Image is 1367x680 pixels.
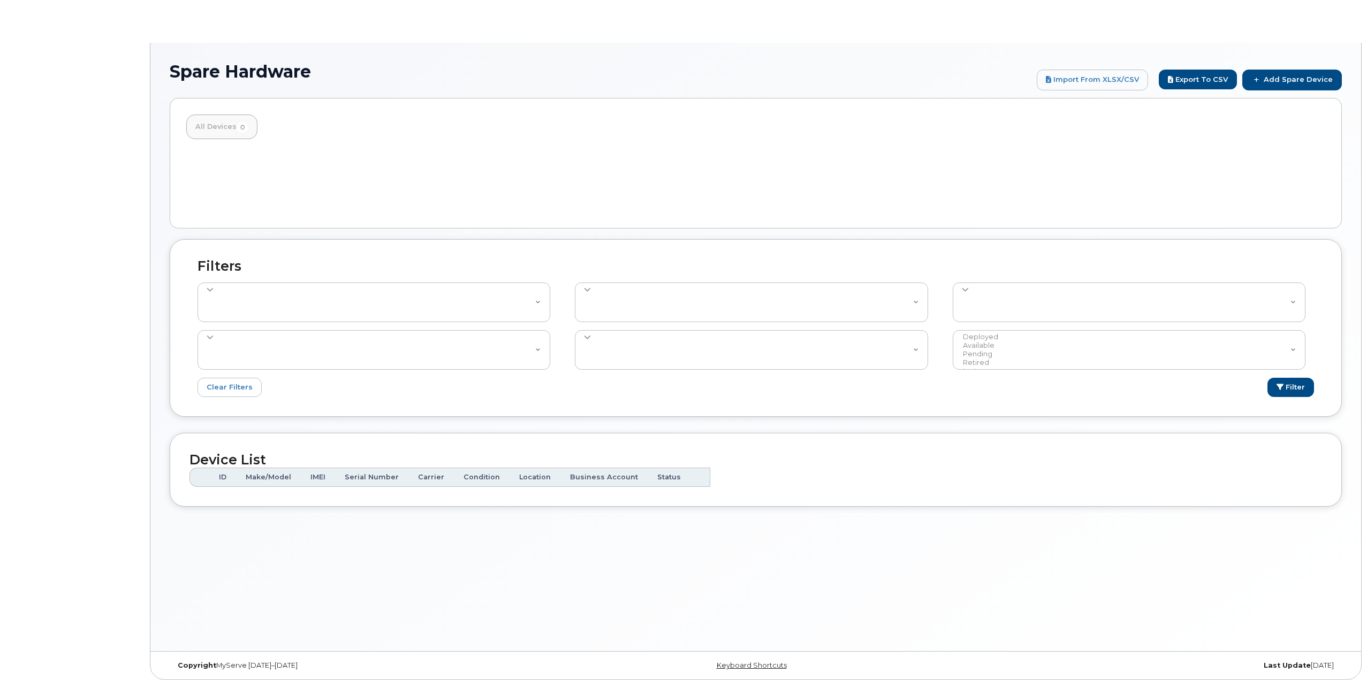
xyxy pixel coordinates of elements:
button: Export to CSV [1159,70,1237,89]
a: Import from XLSX/CSV [1037,70,1148,90]
strong: Last Update [1264,661,1311,669]
option: Available [962,341,1291,350]
h1: Spare Hardware [170,62,1031,81]
h2: Filters [189,259,1322,274]
div: [DATE] [951,661,1342,670]
div: MyServe [DATE]–[DATE] [170,661,560,670]
span: 0 [237,122,248,133]
option: Pending [962,350,1291,358]
th: Serial Number [335,468,408,487]
h2: Device List [189,453,1322,468]
th: Make/Model [236,468,301,487]
strong: Copyright [178,661,216,669]
a: All Devices0 [187,115,257,139]
a: Clear Filters [198,378,262,398]
a: Add Spare Device [1242,70,1342,90]
th: Condition [454,468,510,487]
th: ID [209,468,236,487]
th: Status [648,468,690,487]
th: IMEI [301,468,335,487]
option: Deployed [962,333,1291,341]
a: Keyboard Shortcuts [717,661,787,669]
th: Business Account [560,468,648,487]
option: Retired [962,358,1291,367]
th: Carrier [408,468,454,487]
th: Location [510,468,560,487]
option: Lost [962,367,1291,376]
button: Filter [1267,378,1314,398]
